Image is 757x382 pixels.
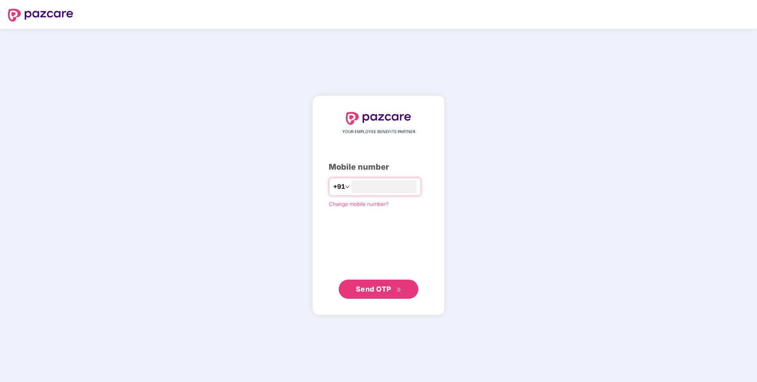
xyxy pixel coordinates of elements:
[333,182,345,192] span: +91
[342,129,415,135] span: YOUR EMPLOYEE BENEFITS PARTNER
[345,184,350,189] span: down
[396,287,402,292] span: double-right
[346,112,411,125] img: logo
[329,161,428,173] div: Mobile number
[8,9,73,22] img: logo
[356,285,391,293] span: Send OTP
[339,280,418,299] button: Send OTPdouble-right
[329,201,389,207] a: Change mobile number?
